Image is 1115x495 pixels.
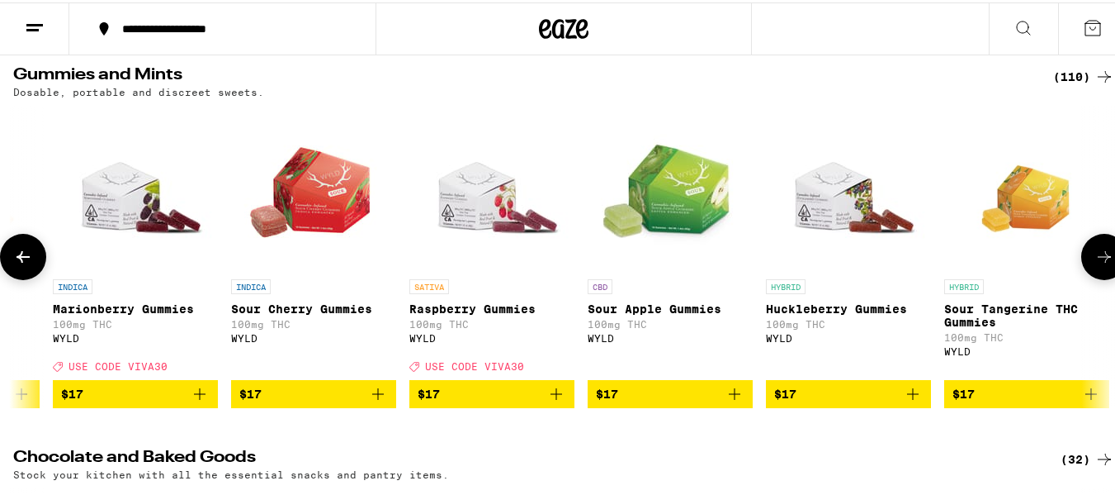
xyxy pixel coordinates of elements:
[766,300,931,313] p: Huckleberry Gummies
[944,300,1109,326] p: Sour Tangerine THC Gummies
[766,317,931,327] p: 100mg THC
[409,103,574,269] img: WYLD - Raspberry Gummies
[952,385,975,398] span: $17
[588,378,753,406] button: Add to bag
[53,103,218,378] a: Open page for Marionberry Gummies from WYLD
[231,300,396,313] p: Sour Cherry Gummies
[418,385,440,398] span: $17
[944,344,1109,355] div: WYLD
[61,385,83,398] span: $17
[231,378,396,406] button: Add to bag
[1061,447,1114,467] a: (32)
[588,300,753,313] p: Sour Apple Gummies
[13,447,1033,467] h2: Chocolate and Baked Goods
[409,300,574,313] p: Raspberry Gummies
[944,330,1109,340] p: 100mg THC
[425,359,524,369] span: USE CODE VIVA30
[766,103,931,378] a: Open page for Huckleberry Gummies from WYLD
[409,378,574,406] button: Add to bag
[409,317,574,327] p: 100mg THC
[588,317,753,327] p: 100mg THC
[231,103,396,378] a: Open page for Sour Cherry Gummies from WYLD
[13,84,264,95] p: Dosable, portable and discreet sweets.
[774,385,796,398] span: $17
[588,331,753,341] div: WYLD
[409,277,449,292] p: SATIVA
[766,331,931,341] div: WYLD
[53,331,218,341] div: WYLD
[766,103,931,269] img: WYLD - Huckleberry Gummies
[231,317,396,327] p: 100mg THC
[766,378,931,406] button: Add to bag
[10,12,119,25] span: Hi. Need any help?
[588,103,753,269] img: WYLD - Sour Apple Gummies
[13,467,449,478] p: Stock your kitchen with all the essential snacks and pantry items.
[53,103,218,269] img: WYLD - Marionberry Gummies
[944,378,1109,406] button: Add to bag
[944,277,984,292] p: HYBRID
[588,277,612,292] p: CBD
[1053,64,1114,84] a: (110)
[231,331,396,341] div: WYLD
[53,378,218,406] button: Add to bag
[231,277,271,292] p: INDICA
[409,331,574,341] div: WYLD
[409,103,574,378] a: Open page for Raspberry Gummies from WYLD
[944,103,1109,378] a: Open page for Sour Tangerine THC Gummies from WYLD
[69,359,168,369] span: USE CODE VIVA30
[13,64,1033,84] h2: Gummies and Mints
[53,317,218,327] p: 100mg THC
[968,103,1086,269] img: WYLD - Sour Tangerine THC Gummies
[596,385,618,398] span: $17
[231,103,396,269] img: WYLD - Sour Cherry Gummies
[766,277,806,292] p: HYBRID
[53,300,218,313] p: Marionberry Gummies
[239,385,262,398] span: $17
[588,103,753,378] a: Open page for Sour Apple Gummies from WYLD
[53,277,92,292] p: INDICA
